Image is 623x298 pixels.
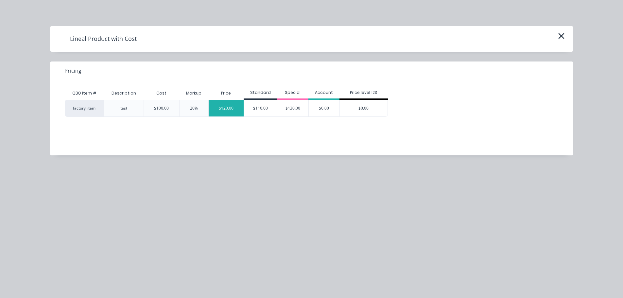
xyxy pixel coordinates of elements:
[309,100,340,116] div: $0.00
[179,87,208,100] div: Markup
[64,67,81,75] span: Pricing
[277,90,308,96] div: Special
[144,87,179,100] div: Cost
[65,87,104,100] div: QBO Item #
[339,90,388,96] div: Price level 123
[244,100,277,116] div: $110.00
[209,100,244,116] div: $120.00
[190,105,198,111] div: 20%
[154,105,169,111] div: $100.00
[340,100,388,116] div: $0.00
[120,105,127,111] div: test
[60,33,147,45] h4: Lineal Product with Cost
[277,100,308,116] div: $130.00
[106,85,141,101] div: Description
[308,90,340,96] div: Account
[65,100,104,117] div: factory_item
[244,90,277,96] div: Standard
[208,87,244,100] div: Price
